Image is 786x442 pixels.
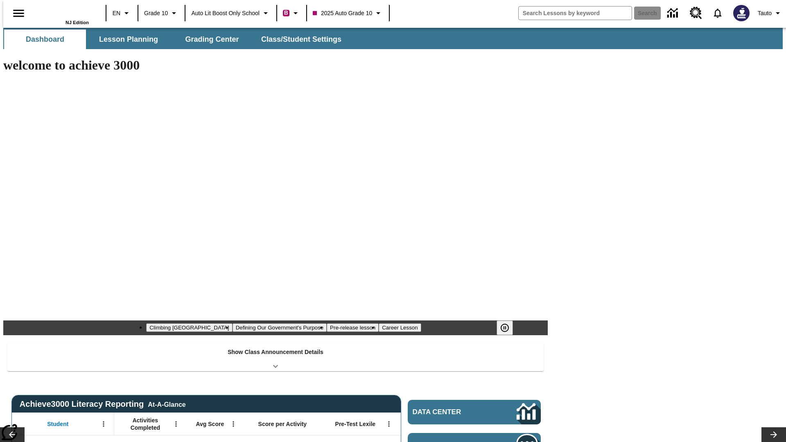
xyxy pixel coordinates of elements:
[36,4,89,20] a: Home
[144,9,168,18] span: Grade 10
[113,9,120,18] span: EN
[309,6,386,20] button: Class: 2025 Auto Grade 10, Select your class
[280,6,304,20] button: Boost Class color is violet red. Change class color
[497,320,513,335] button: Pause
[7,343,544,371] div: Show Class Announcement Details
[383,418,395,430] button: Open Menu
[196,420,224,428] span: Avg Score
[88,29,169,49] button: Lesson Planning
[685,2,707,24] a: Resource Center, Will open in new tab
[65,20,89,25] span: NJ Edition
[284,8,288,18] span: B
[758,9,772,18] span: Tauto
[408,400,541,424] a: Data Center
[109,6,135,20] button: Language: EN, Select a language
[335,420,376,428] span: Pre-Test Lexile
[97,418,110,430] button: Open Menu
[36,3,89,25] div: Home
[7,1,31,25] button: Open side menu
[191,9,260,18] span: Auto Lit Boost only School
[728,2,754,24] button: Select a new avatar
[754,6,786,20] button: Profile/Settings
[3,28,783,49] div: SubNavbar
[20,399,186,409] span: Achieve3000 Literacy Reporting
[118,417,172,431] span: Activities Completed
[228,348,323,356] p: Show Class Announcement Details
[379,323,421,332] button: Slide 4 Career Lesson
[662,2,685,25] a: Data Center
[733,5,750,21] img: Avatar
[327,323,379,332] button: Slide 3 Pre-release lesson
[171,29,253,49] button: Grading Center
[170,418,182,430] button: Open Menu
[141,6,182,20] button: Grade: Grade 10, Select a grade
[233,323,327,332] button: Slide 2 Defining Our Government's Purpose
[258,420,307,428] span: Score per Activity
[413,408,489,416] span: Data Center
[188,6,274,20] button: School: Auto Lit Boost only School, Select your school
[761,427,786,442] button: Lesson carousel, Next
[255,29,348,49] button: Class/Student Settings
[707,2,728,24] a: Notifications
[313,9,372,18] span: 2025 Auto Grade 10
[47,420,68,428] span: Student
[497,320,521,335] div: Pause
[4,29,86,49] button: Dashboard
[519,7,632,20] input: search field
[146,323,232,332] button: Slide 1 Climbing Mount Tai
[148,399,185,408] div: At-A-Glance
[3,29,349,49] div: SubNavbar
[227,418,239,430] button: Open Menu
[3,58,548,73] h1: welcome to achieve 3000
